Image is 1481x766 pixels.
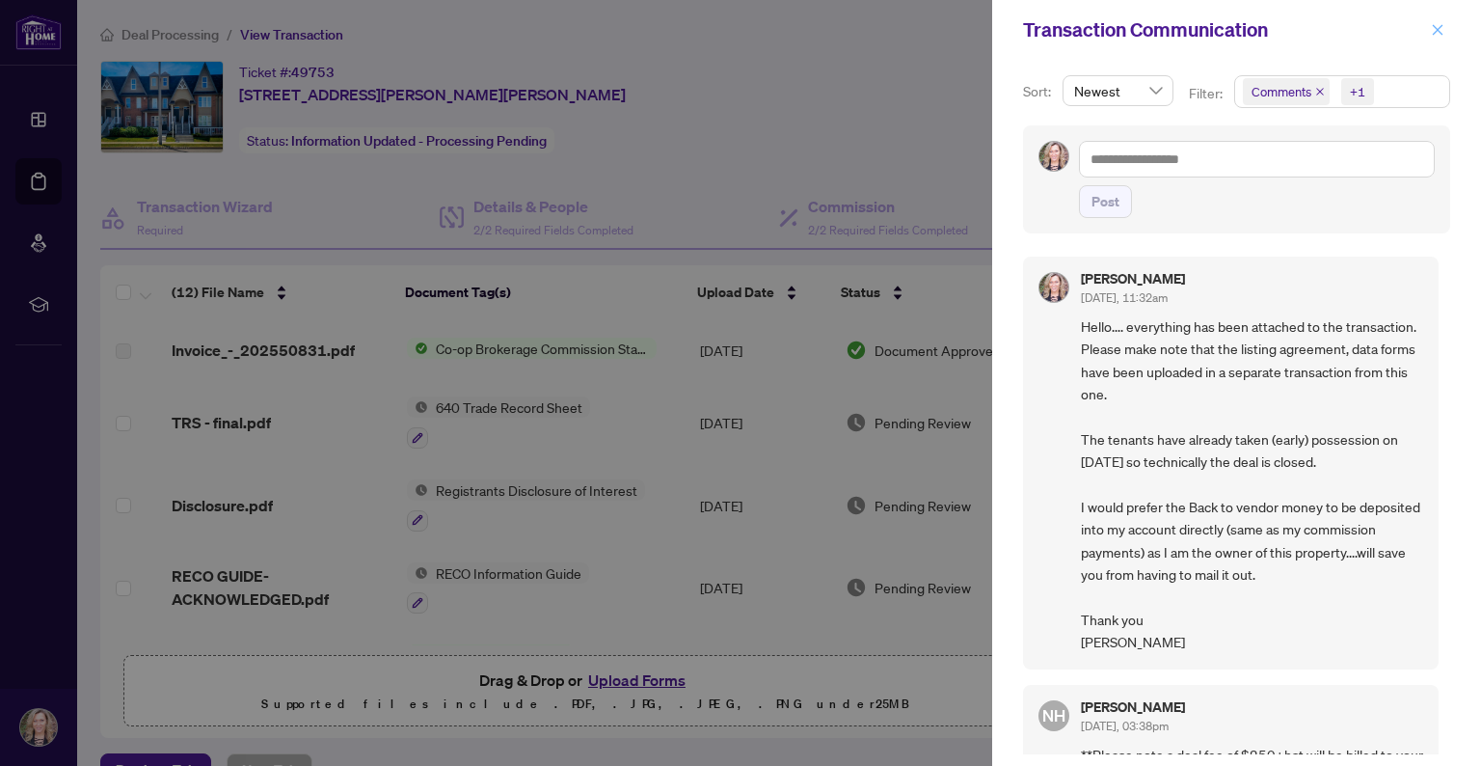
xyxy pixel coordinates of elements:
[1039,273,1068,302] img: Profile Icon
[1042,703,1065,728] span: NH
[1079,185,1132,218] button: Post
[1243,78,1330,105] span: Comments
[1189,83,1225,104] p: Filter:
[1081,290,1168,305] span: [DATE], 11:32am
[1081,719,1169,733] span: [DATE], 03:38pm
[1074,76,1162,105] span: Newest
[1350,82,1365,101] div: +1
[1315,87,1325,96] span: close
[1023,81,1055,102] p: Sort:
[1039,142,1068,171] img: Profile Icon
[1081,700,1185,714] h5: [PERSON_NAME]
[1081,315,1423,654] span: Hello.... everything has been attached to the transaction. Please make note that the listing agre...
[1431,23,1444,37] span: close
[1081,272,1185,286] h5: [PERSON_NAME]
[1023,15,1425,44] div: Transaction Communication
[1252,82,1311,101] span: Comments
